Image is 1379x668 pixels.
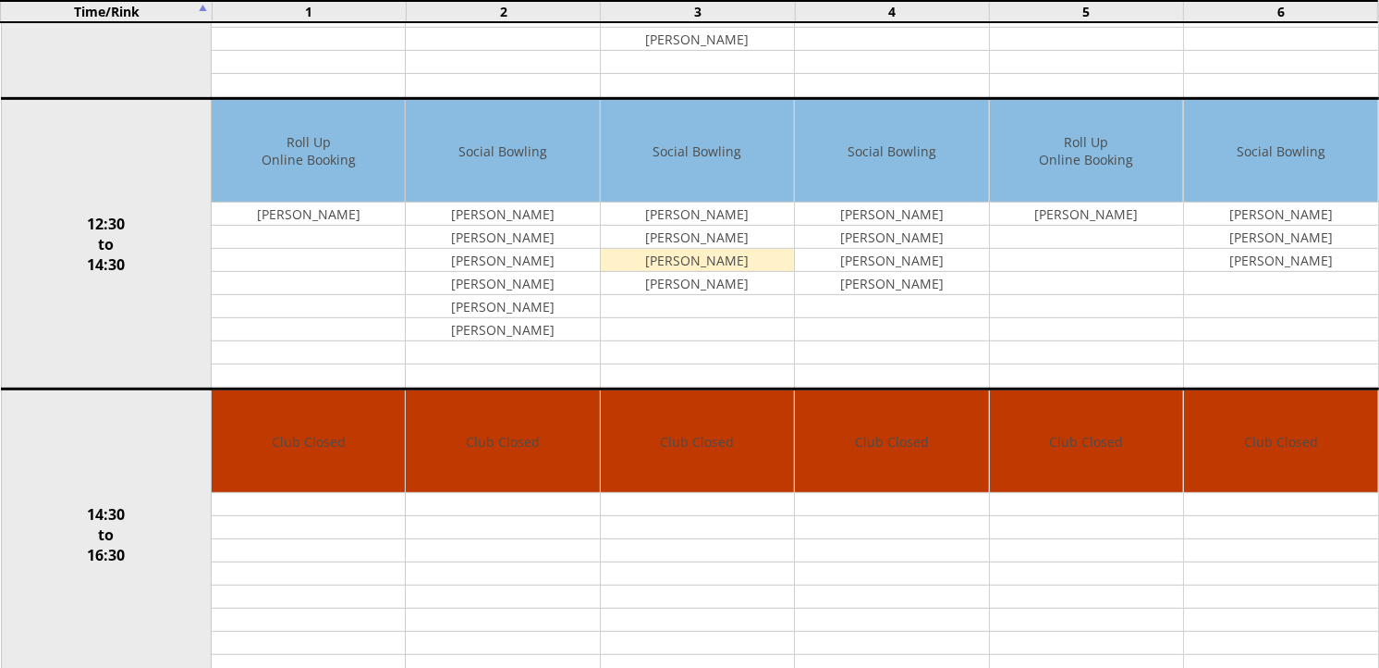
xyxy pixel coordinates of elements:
[1184,226,1377,249] td: [PERSON_NAME]
[990,390,1183,493] td: Club Closed
[795,226,988,249] td: [PERSON_NAME]
[601,272,794,295] td: [PERSON_NAME]
[989,1,1183,22] td: 5
[406,249,599,272] td: [PERSON_NAME]
[407,1,601,22] td: 2
[406,272,599,295] td: [PERSON_NAME]
[601,1,795,22] td: 3
[795,390,988,493] td: Club Closed
[212,203,405,226] td: [PERSON_NAME]
[212,1,406,22] td: 1
[795,203,988,226] td: [PERSON_NAME]
[601,249,794,272] td: [PERSON_NAME]
[990,100,1183,203] td: Roll Up Online Booking
[212,100,405,203] td: Roll Up Online Booking
[795,1,989,22] td: 4
[1,1,212,22] td: Time/Rink
[1184,249,1377,272] td: [PERSON_NAME]
[406,226,599,249] td: [PERSON_NAME]
[795,272,988,295] td: [PERSON_NAME]
[601,226,794,249] td: [PERSON_NAME]
[795,100,988,203] td: Social Bowling
[601,28,794,51] td: [PERSON_NAME]
[601,390,794,493] td: Club Closed
[212,390,405,493] td: Club Closed
[1184,1,1378,22] td: 6
[406,203,599,226] td: [PERSON_NAME]
[601,100,794,203] td: Social Bowling
[990,203,1183,226] td: [PERSON_NAME]
[1184,390,1377,493] td: Club Closed
[601,203,794,226] td: [PERSON_NAME]
[406,318,599,341] td: [PERSON_NAME]
[1184,203,1377,226] td: [PERSON_NAME]
[406,295,599,318] td: [PERSON_NAME]
[795,249,988,272] td: [PERSON_NAME]
[1,99,212,390] td: 12:30 to 14:30
[406,390,599,493] td: Club Closed
[1184,100,1377,203] td: Social Bowling
[406,100,599,203] td: Social Bowling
